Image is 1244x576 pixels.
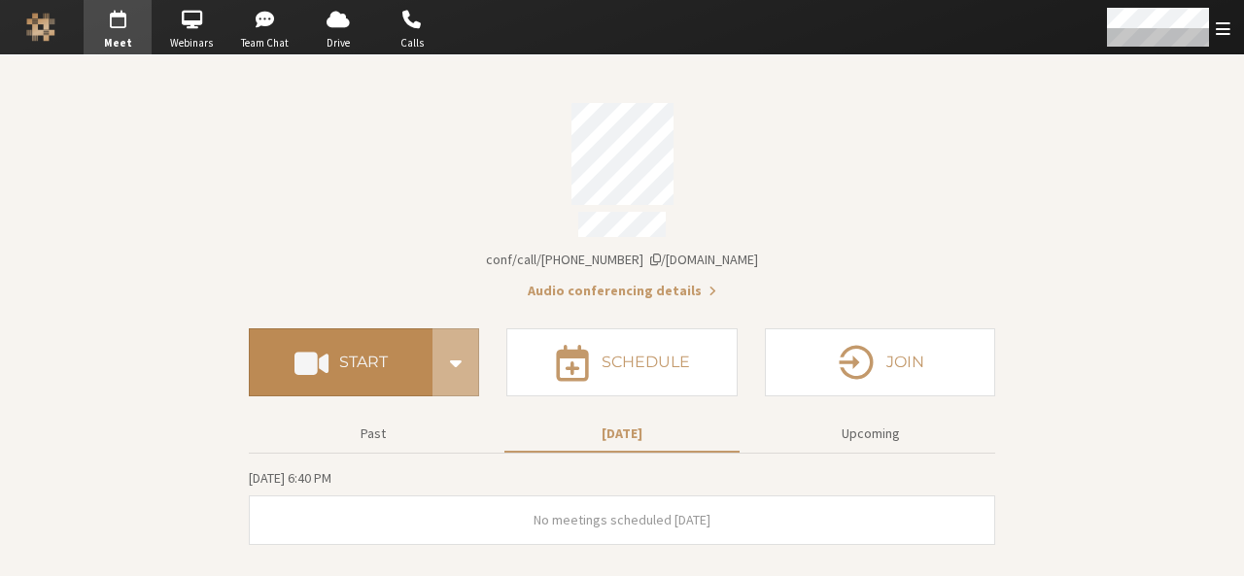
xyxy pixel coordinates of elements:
button: Upcoming [753,417,988,451]
span: Webinars [157,35,225,51]
button: Join [765,328,995,396]
button: Past [256,417,491,451]
section: Today's Meetings [249,467,995,545]
span: [DATE] 6:40 PM [249,469,331,487]
h4: Join [886,355,924,370]
span: Calls [378,35,446,51]
img: Iotum [26,13,55,42]
button: [DATE] [504,417,740,451]
span: No meetings scheduled [DATE] [534,511,710,528]
span: Drive [304,35,372,51]
div: Start conference options [432,328,479,396]
section: Account details [249,89,995,301]
span: Meet [84,35,152,51]
span: Team Chat [231,35,299,51]
button: Start [249,328,432,396]
button: Audio conferencing details [528,281,716,301]
button: Copy my meeting room linkCopy my meeting room link [486,250,758,270]
h4: Schedule [602,355,690,370]
button: Schedule [506,328,737,396]
h4: Start [339,355,388,370]
span: Copy my meeting room link [486,251,758,268]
